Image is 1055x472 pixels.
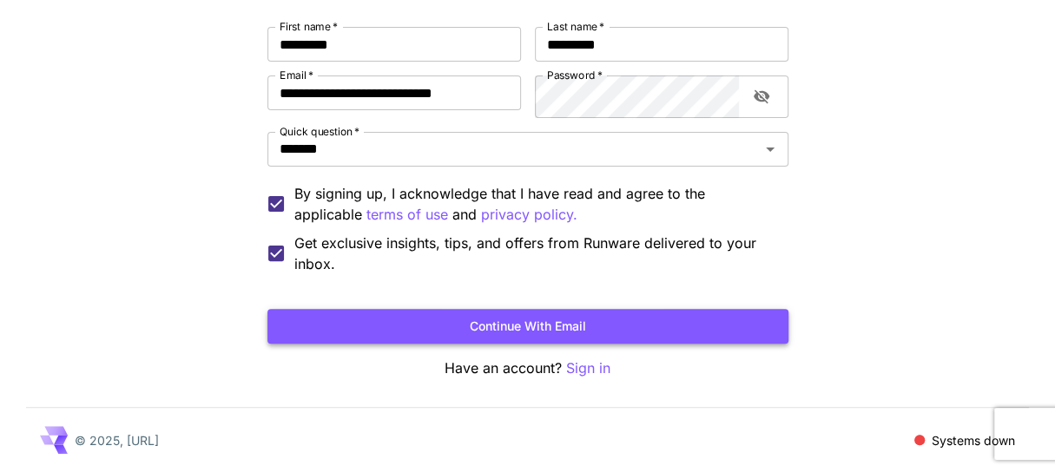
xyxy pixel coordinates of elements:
[366,204,448,226] button: By signing up, I acknowledge that I have read and agree to the applicable and privacy policy.
[481,204,577,226] button: By signing up, I acknowledge that I have read and agree to the applicable terms of use and
[758,137,782,161] button: Open
[294,233,775,274] span: Get exclusive insights, tips, and offers from Runware delivered to your inbox.
[932,431,1015,449] p: Systems down
[267,309,788,344] button: Continue with email
[566,357,610,379] button: Sign in
[280,124,359,139] label: Quick question
[280,19,338,34] label: First name
[75,431,159,449] p: © 2025, [URL]
[294,183,775,226] p: By signing up, I acknowledge that I have read and agree to the applicable and
[547,68,603,82] label: Password
[547,19,604,34] label: Last name
[280,68,313,82] label: Email
[746,81,777,112] button: toggle password visibility
[366,204,448,226] p: terms of use
[481,204,577,226] p: privacy policy.
[267,357,788,379] p: Have an account?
